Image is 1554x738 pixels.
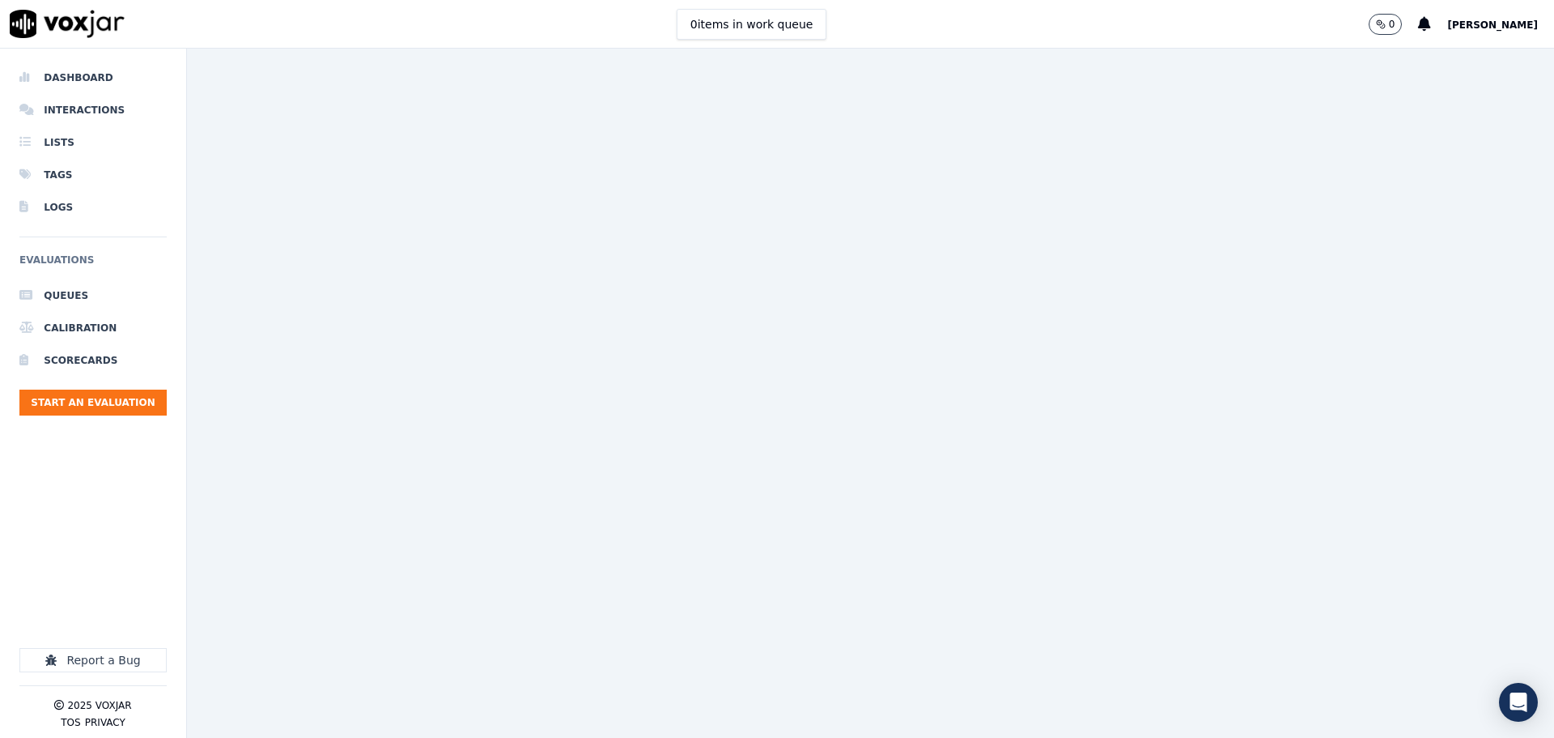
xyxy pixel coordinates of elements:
a: Logs [19,191,167,224]
a: Dashboard [19,62,167,94]
img: voxjar logo [10,10,125,38]
button: Start an Evaluation [19,390,167,416]
div: Open Intercom Messenger [1499,683,1538,722]
button: 0items in work queue [677,9,827,40]
button: 0 [1369,14,1403,35]
span: [PERSON_NAME] [1447,19,1538,31]
button: [PERSON_NAME] [1447,15,1554,34]
button: 0 [1369,14,1419,35]
a: Lists [19,126,167,159]
a: Scorecards [19,344,167,377]
p: 2025 Voxjar [67,699,131,712]
a: Calibration [19,312,167,344]
p: 0 [1389,18,1395,31]
a: Tags [19,159,167,191]
h6: Evaluations [19,250,167,279]
button: TOS [61,716,80,729]
button: Report a Bug [19,648,167,672]
a: Interactions [19,94,167,126]
a: Queues [19,279,167,312]
button: Privacy [85,716,125,729]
